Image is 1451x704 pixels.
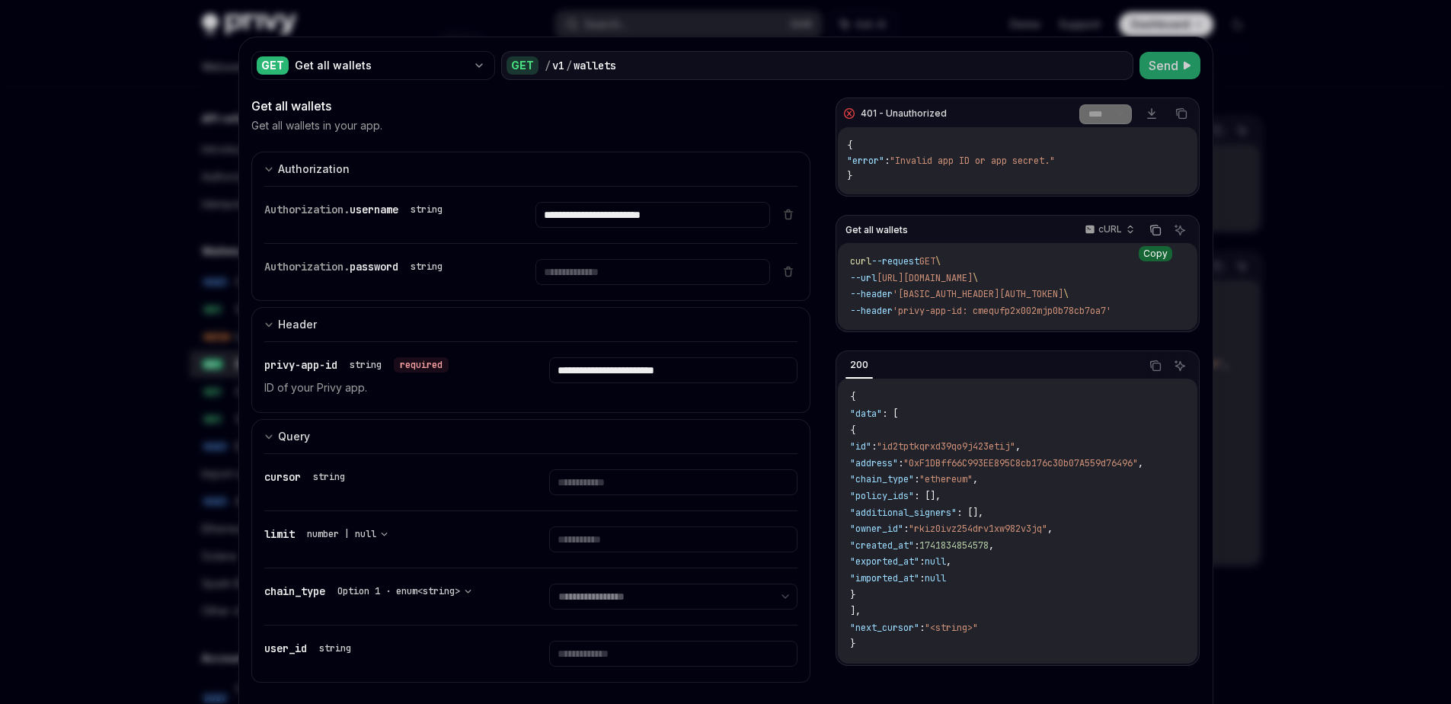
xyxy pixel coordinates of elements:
div: string [350,359,382,371]
div: required [394,357,449,373]
span: 'privy-app-id: cmequfp2x002mjp0b78cb7oa7' [893,305,1111,317]
span: "<string>" [925,622,978,634]
div: Get all wallets [251,97,811,115]
div: string [313,471,345,483]
span: privy-app-id [264,358,337,372]
span: } [847,170,852,182]
div: 401 - Unauthorized [861,107,947,120]
div: Authorization.password [264,259,449,274]
button: Send [1139,52,1200,79]
span: 1741834854578 [919,539,989,552]
span: chain_type [264,584,325,598]
span: username [350,203,398,216]
span: } [850,589,855,601]
button: Copy the contents from the code block [1171,104,1191,123]
span: "error" [847,155,884,167]
span: : [914,473,919,485]
span: { [850,424,855,437]
span: "additional_signers" [850,507,957,519]
span: "exported_at" [850,555,919,568]
span: "address" [850,457,898,469]
span: "imported_at" [850,572,919,584]
span: "next_cursor" [850,622,919,634]
span: "policy_ids" [850,490,914,502]
span: , [1138,457,1143,469]
div: Authorization.username [264,202,449,217]
span: cursor [264,470,301,484]
span: : [919,622,925,634]
div: Header [278,315,317,334]
span: "owner_id" [850,523,903,535]
span: --header [850,288,893,300]
span: "0xF1DBff66C993EE895C8cb176c30b07A559d76496" [903,457,1138,469]
div: v1 [552,58,564,73]
span: : [919,555,925,568]
span: \ [1063,288,1069,300]
div: cursor [264,469,351,485]
button: Copy the contents from the code block [1146,356,1165,376]
span: : [ [882,408,898,420]
span: : [871,440,877,453]
div: limit [264,526,395,542]
span: { [850,391,855,403]
span: : [], [914,490,941,502]
span: \ [973,272,978,284]
button: cURL [1076,217,1141,243]
span: Get all wallets [845,224,908,236]
button: expand input section [251,307,811,341]
div: / [545,58,551,73]
p: cURL [1098,223,1122,235]
span: Authorization. [264,260,350,274]
div: Get all wallets [295,58,467,73]
span: "id2tptkqrxd39qo9j423etij" [877,440,1015,453]
span: "ethereum" [919,473,973,485]
span: [URL][DOMAIN_NAME] [877,272,973,284]
button: expand input section [251,152,811,186]
div: GET [507,56,539,75]
div: user_id [264,641,357,656]
div: chain_type [264,584,478,599]
span: --header [850,305,893,317]
div: Copy [1139,246,1172,261]
span: \ [935,255,941,267]
div: string [411,261,443,273]
span: : [903,523,909,535]
span: "created_at" [850,539,914,552]
p: Get all wallets in your app. [251,118,382,133]
p: ID of your Privy app. [264,379,513,397]
span: : [898,457,903,469]
div: GET [257,56,289,75]
span: ], [850,605,861,617]
span: "data" [850,408,882,420]
span: password [350,260,398,274]
button: Copy the contents from the code block [1146,220,1165,240]
span: null [925,555,946,568]
span: : [914,539,919,552]
span: GET [919,255,935,267]
button: expand input section [251,419,811,453]
span: : [884,155,890,167]
span: '[BASIC_AUTH_HEADER][AUTH_TOKEN] [893,288,1063,300]
span: limit [264,527,295,541]
span: Send [1149,56,1178,75]
span: "Invalid app ID or app secret." [890,155,1055,167]
span: "chain_type" [850,473,914,485]
span: , [1047,523,1053,535]
span: : [], [957,507,983,519]
div: Query [278,427,310,446]
span: , [973,473,978,485]
div: 200 [845,356,873,374]
span: "rkiz0ivz254drv1xw982v3jq" [909,523,1047,535]
span: , [946,555,951,568]
span: } [850,638,855,650]
span: { [847,139,852,152]
span: curl [850,255,871,267]
div: wallets [574,58,616,73]
span: , [1015,440,1021,453]
span: Authorization. [264,203,350,216]
div: privy-app-id [264,357,449,373]
span: null [925,572,946,584]
span: "id" [850,440,871,453]
span: user_id [264,642,307,655]
span: , [989,539,994,552]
